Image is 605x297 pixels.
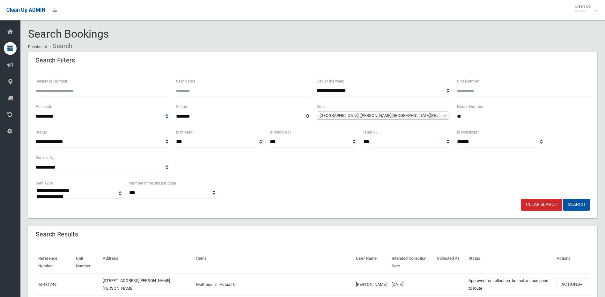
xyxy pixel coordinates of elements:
[466,251,554,273] th: Status
[36,129,47,136] label: Status
[270,129,291,136] label: Is follow up?
[389,251,434,273] th: Intended Collection Date
[129,180,176,187] label: Number of results per page
[572,4,597,13] span: Clean Up
[363,129,377,136] label: Is early?
[73,251,100,273] th: Unit Number
[557,279,587,290] button: Actions
[466,273,554,296] td: Approved for collection, but not yet assigned to route
[28,228,86,241] header: Search Results
[176,78,195,85] label: User Name
[457,103,483,110] label: House Number
[194,273,353,296] td: Mattress: 2 - Actual: 0
[353,251,389,273] th: User Name
[457,129,479,136] label: Is oversized?
[457,78,479,85] label: Unit Number
[353,273,389,296] td: [PERSON_NAME]
[317,78,344,85] label: Day of the week
[38,282,56,287] a: M-481749
[521,199,562,211] a: Clear Search
[36,154,54,161] label: Booked By
[100,251,194,273] th: Address
[317,103,327,110] label: Street
[176,129,194,136] label: Is missed?
[28,45,47,49] a: Dashboard
[103,278,170,291] a: [STREET_ADDRESS][PERSON_NAME][PERSON_NAME]
[320,112,441,120] span: [GEOGRAPHIC_DATA] ([PERSON_NAME][GEOGRAPHIC_DATA][PERSON_NAME])
[28,27,109,40] span: Search Bookings
[6,7,45,13] span: Clean Up ADMIN
[194,251,353,273] th: Items
[434,251,466,273] th: Collected At
[36,180,53,187] label: Item Type
[28,54,83,67] header: Search Filters
[575,9,591,13] small: Admin
[176,103,188,110] label: Suburb
[554,251,590,273] th: Actions
[36,103,52,110] label: Postcode
[48,40,72,52] li: Search
[389,273,434,296] td: [DATE]
[36,78,67,85] label: Reference Number
[36,251,73,273] th: Reference Number
[563,199,590,211] button: Search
